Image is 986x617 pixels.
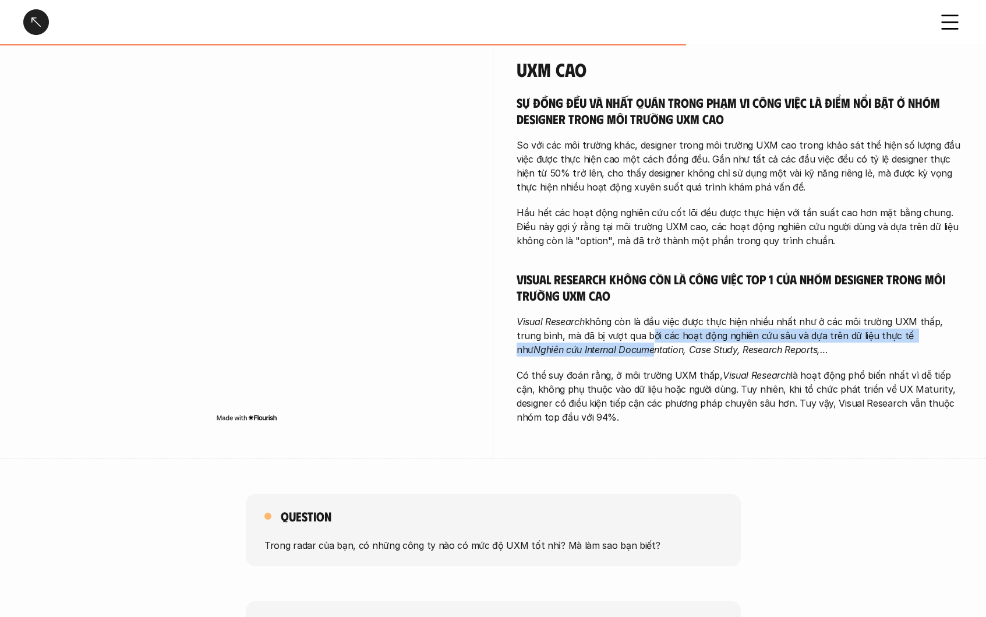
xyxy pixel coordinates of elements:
em: Nghiên cứu Internal Documentation, Case Study, Research Reports,… [533,344,828,355]
p: Trong radar của bạn, có những công ty nào có mức độ UXM tốt nhỉ? Mà làm sao bạn biết? [264,538,722,552]
h5: Question [281,508,331,524]
img: Made with Flourish [216,413,277,422]
h5: Sự đồng đều và nhất quán trong phạm vi công việc là điểm nổi bật ở nhóm designer trong môi trường... [517,94,963,126]
p: Có thể suy đoán rằng, ở môi trường UXM thấp, là hoạt động phổ biến nhất vì dễ tiếp cận, không phụ... [517,368,963,424]
h5: Visual research không còn là công việc top 1 của nhóm designer trong môi trường UXM cao [517,271,963,303]
p: không còn là đầu việc được thực hiện nhiều nhất như ở các môi trường UXM thấp, trung bình, mà đã ... [517,315,963,357]
em: Visual Research [723,369,791,381]
p: Hầu hết các hoạt động nghiên cứu cốt lõi đều được thực hiện với tần suất cao hơn mặt bằng chung. ... [517,206,963,248]
iframe: Interactive or visual content [23,61,469,411]
p: So với các môi trường khác, designer trong môi trường UXM cao trong khảo sát thể hiện số lượng đầ... [517,138,963,194]
em: Visual Research [517,316,585,327]
h4: UXM cao [517,58,963,80]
